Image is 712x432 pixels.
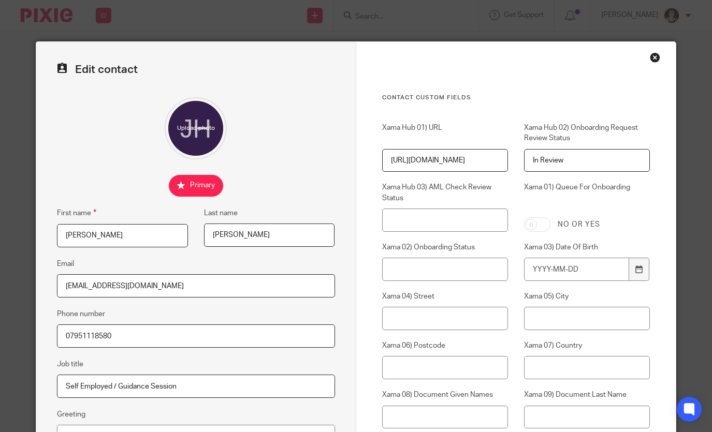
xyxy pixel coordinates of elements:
[57,259,74,269] label: Email
[382,340,508,351] label: Xama 06) Postcode
[524,340,650,351] label: Xama 07) Country
[382,123,508,144] label: Xama Hub 01) URL
[524,390,650,400] label: Xama 09) Document Last Name
[57,63,335,77] h2: Edit contact
[382,94,650,102] h3: Contact Custom fields
[382,242,508,252] label: Xama 02) Onboarding Status
[650,52,660,63] div: Close this dialog window
[382,291,508,302] label: Xama 04) Street
[558,219,600,230] label: No or yes
[524,182,650,209] label: Xama 01) Queue For Onboarding
[382,390,508,400] label: Xama 08) Document Given Names
[57,309,105,319] label: Phone number
[524,123,650,144] label: Xama Hub 02) Onboarding Request Review Status
[524,291,650,302] label: Xama 05) City
[57,207,96,219] label: First name
[524,258,629,281] input: YYYY-MM-DD
[382,182,508,203] label: Xama Hub 03) AML Check Review Status
[57,409,85,420] label: Greeting
[204,208,238,218] label: Last name
[524,242,650,252] label: Xama 03) Date Of Birth
[57,359,83,369] label: Job title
